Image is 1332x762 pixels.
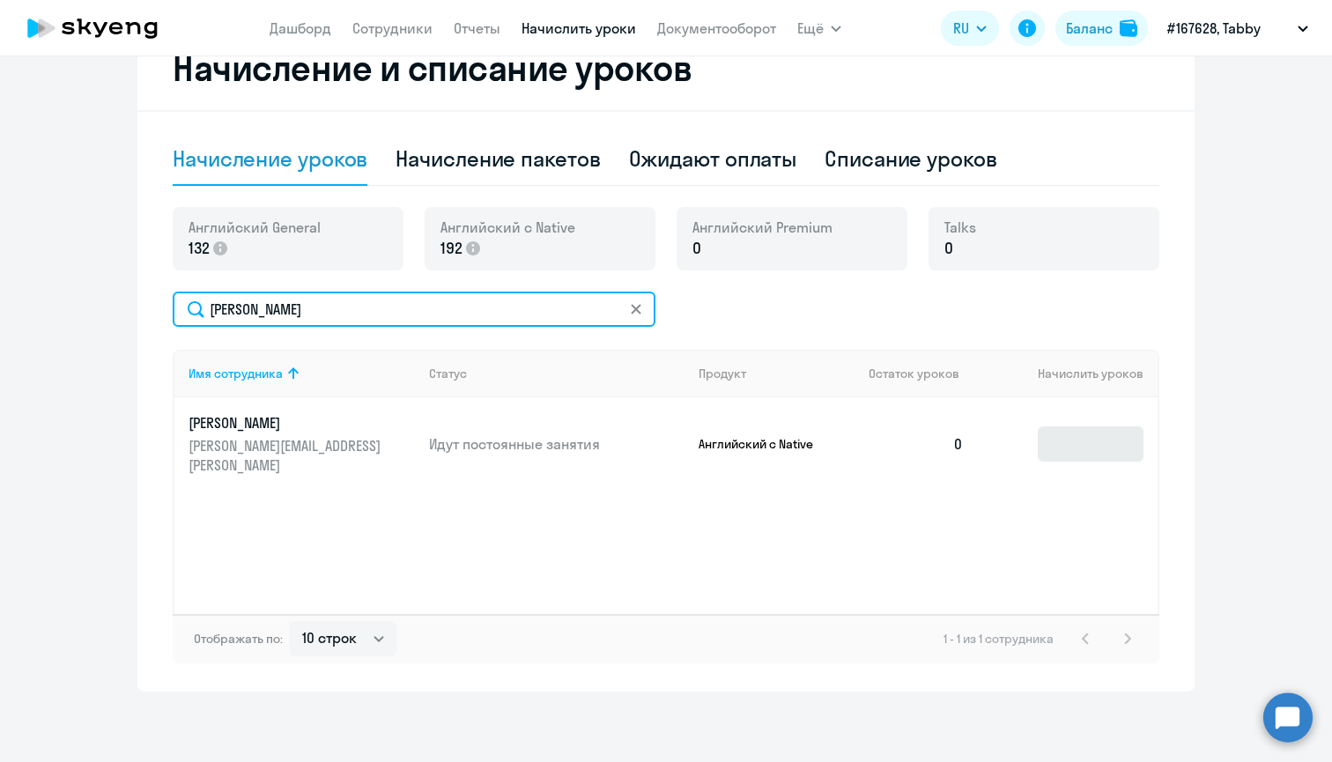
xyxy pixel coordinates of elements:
[944,237,953,260] span: 0
[629,144,797,173] div: Ожидают оплаты
[1167,18,1261,39] p: #167628, Tabby
[189,218,321,237] span: Английский General
[396,144,600,173] div: Начисление пакетов
[797,18,824,39] span: Ещё
[692,237,701,260] span: 0
[699,366,855,381] div: Продукт
[1066,18,1113,39] div: Баланс
[1158,7,1317,49] button: #167628, Tabby
[869,366,978,381] div: Остаток уроков
[173,47,1159,89] h2: Начисление и списание уроков
[855,397,978,491] td: 0
[173,292,655,327] input: Поиск по имени, email, продукту или статусу
[943,631,1054,647] span: 1 - 1 из 1 сотрудника
[189,237,210,260] span: 132
[189,366,415,381] div: Имя сотрудника
[194,631,283,647] span: Отображать по:
[429,434,684,454] p: Идут постоянные занятия
[978,350,1158,397] th: Начислить уроков
[440,218,575,237] span: Английский с Native
[869,366,959,381] span: Остаток уроков
[189,436,386,475] p: [PERSON_NAME][EMAIL_ADDRESS][PERSON_NAME]
[944,218,976,237] span: Talks
[429,366,684,381] div: Статус
[352,19,433,37] a: Сотрудники
[440,237,462,260] span: 192
[189,413,415,475] a: [PERSON_NAME][PERSON_NAME][EMAIL_ADDRESS][PERSON_NAME]
[522,19,636,37] a: Начислить уроки
[429,366,467,381] div: Статус
[953,18,969,39] span: RU
[1120,19,1137,37] img: balance
[189,413,386,433] p: [PERSON_NAME]
[941,11,999,46] button: RU
[657,19,776,37] a: Документооборот
[699,366,746,381] div: Продукт
[189,366,283,381] div: Имя сотрудника
[692,218,832,237] span: Английский Premium
[1055,11,1148,46] button: Балансbalance
[454,19,500,37] a: Отчеты
[699,436,831,452] p: Английский с Native
[173,144,367,173] div: Начисление уроков
[797,11,841,46] button: Ещё
[825,144,997,173] div: Списание уроков
[270,19,331,37] a: Дашборд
